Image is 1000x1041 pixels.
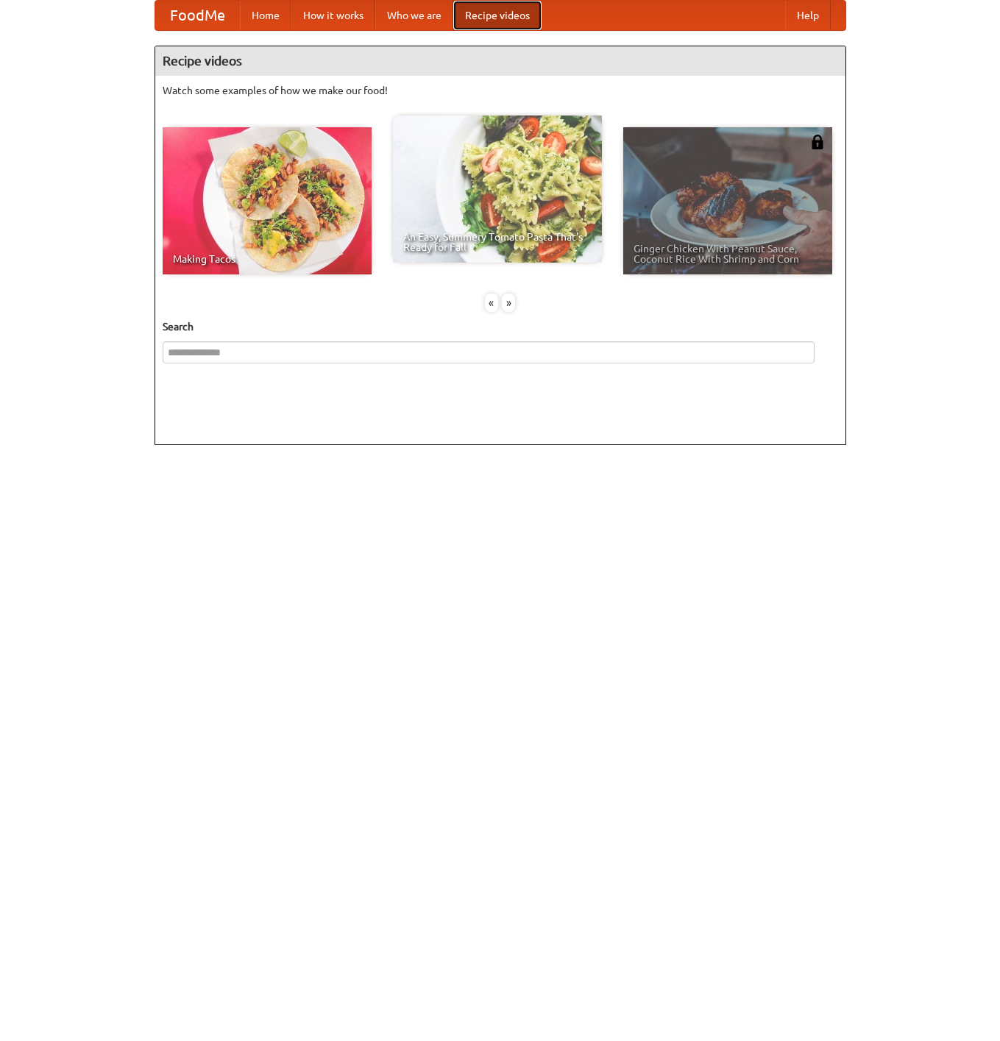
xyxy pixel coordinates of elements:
a: Making Tacos [163,127,372,274]
span: An Easy, Summery Tomato Pasta That's Ready for Fall [403,232,592,252]
img: 483408.png [810,135,825,149]
a: Recipe videos [453,1,542,30]
div: » [502,294,515,312]
a: Help [785,1,831,30]
a: Home [240,1,291,30]
a: Who we are [375,1,453,30]
h5: Search [163,319,838,334]
a: An Easy, Summery Tomato Pasta That's Ready for Fall [393,116,602,263]
p: Watch some examples of how we make our food! [163,83,838,98]
span: Making Tacos [173,254,361,264]
div: « [485,294,498,312]
a: FoodMe [155,1,240,30]
h4: Recipe videos [155,46,845,76]
a: How it works [291,1,375,30]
